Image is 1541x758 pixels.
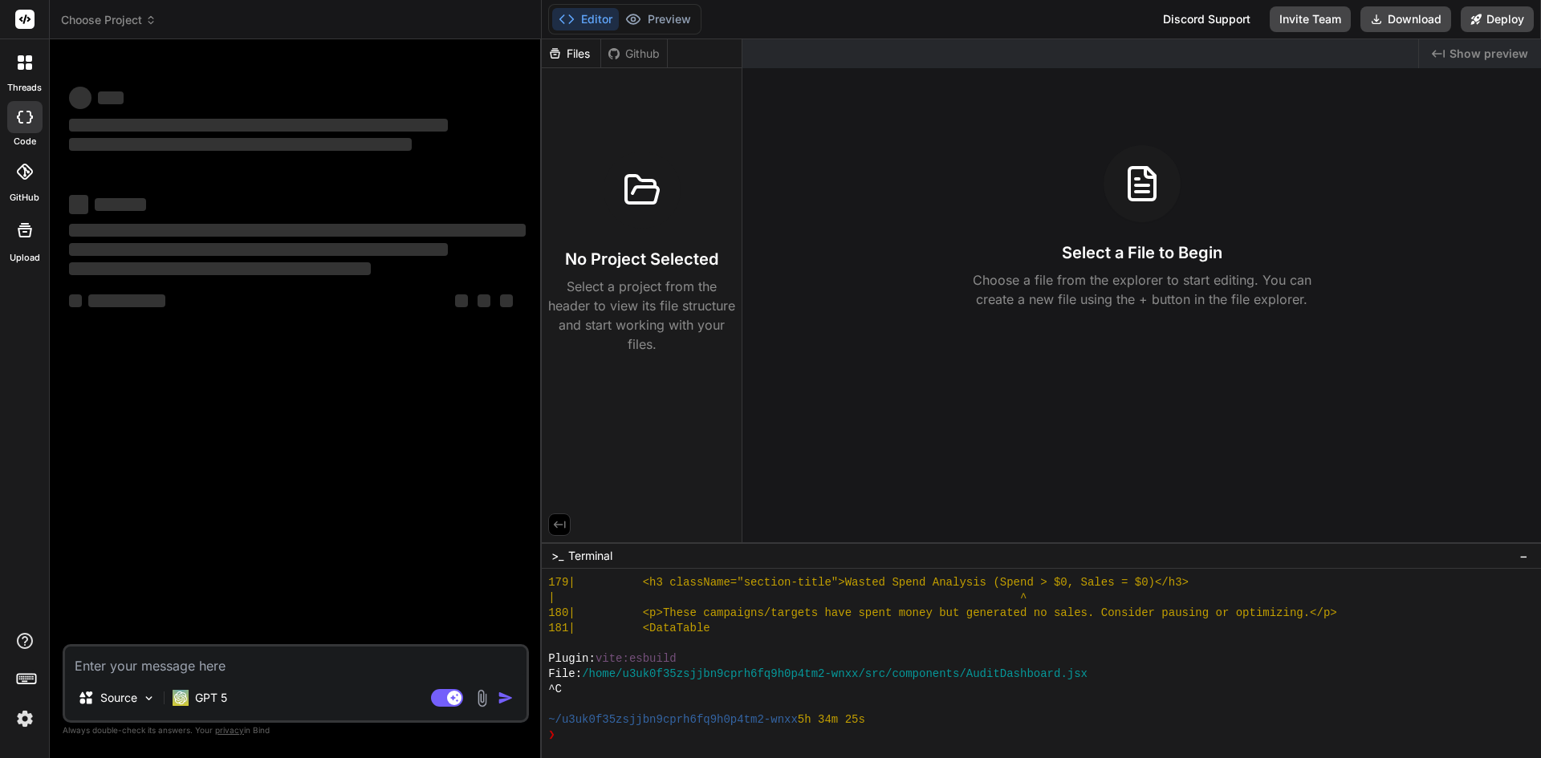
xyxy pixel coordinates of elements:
label: threads [7,81,42,95]
p: Source [100,690,137,706]
span: ‌ [69,195,88,214]
span: − [1519,548,1528,564]
span: vite:esbuild [596,651,677,667]
img: GPT 5 [173,690,189,706]
div: Discord Support [1153,6,1260,32]
span: ‌ [69,243,448,256]
span: privacy [215,725,244,735]
span: ‌ [69,119,448,132]
span: ‌ [478,294,490,307]
span: ‌ [95,198,146,211]
span: ‌ [69,294,82,307]
span: ~/u3uk0f35zsjjbn9cprh6fq9h0p4tm2-wnxx [548,712,798,728]
span: 5h 34m 25s [798,712,865,728]
span: Show preview [1450,46,1528,62]
span: ❯ [548,728,556,743]
span: ‌ [69,138,412,151]
p: Always double-check its answers. Your in Bind [63,723,529,738]
button: Download [1360,6,1451,32]
label: GitHub [10,191,39,205]
span: 180| <p>These campaigns/targets have spent money but generated no sales. Consider pausing or opti... [548,606,1337,621]
button: Invite Team [1270,6,1351,32]
label: code [14,135,36,148]
span: File: [548,667,582,682]
span: 179| <h3 className="section-title">Wasted Spend Analysis (Spend > $0, Sales = $0)</h3> [548,575,1189,590]
span: ‌ [500,294,513,307]
button: Deploy [1461,6,1534,32]
div: Github [601,46,667,62]
span: ‌ [98,91,124,104]
span: ‌ [455,294,468,307]
span: Choose Project [61,12,157,28]
button: Preview [619,8,697,30]
span: ‌ [69,224,526,237]
button: Editor [552,8,619,30]
h3: Select a File to Begin [1062,241,1222,264]
span: >_ [551,548,563,564]
img: icon [498,690,514,706]
button: − [1516,543,1531,569]
span: Terminal [568,548,612,564]
img: Pick Models [142,691,156,705]
span: Plugin: [548,651,596,667]
span: ‌ [88,294,165,307]
span: /home/u3uk0f35zsjjbn9cprh6fq9h0p4tm2-wnxx/src/components/AuditDashboard.jsx [582,667,1088,682]
span: ^C [548,682,562,697]
div: Files [542,46,600,62]
span: ‌ [69,87,91,109]
p: Select a project from the header to view its file structure and start working with your files. [548,277,735,354]
img: settings [11,705,39,732]
span: | ^ [548,590,1027,606]
span: ‌ [69,262,371,275]
p: GPT 5 [195,690,227,706]
h3: No Project Selected [565,248,718,270]
span: 181| <DataTable [548,621,710,636]
label: Upload [10,251,40,265]
p: Choose a file from the explorer to start editing. You can create a new file using the + button in... [962,270,1322,309]
img: attachment [473,689,491,707]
